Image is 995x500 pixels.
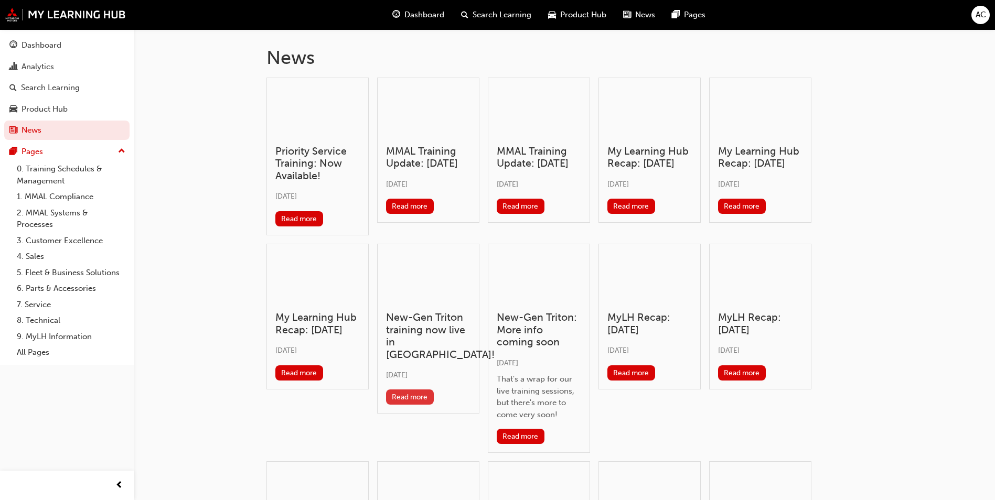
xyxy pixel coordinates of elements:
div: Product Hub [22,103,68,115]
a: Priority Service Training: Now Available![DATE]Read more [266,78,369,235]
a: 0. Training Schedules & Management [13,161,130,189]
a: New-Gen Triton training now live in [GEOGRAPHIC_DATA]![DATE]Read more [377,244,479,414]
a: MyLH Recap: [DATE][DATE]Read more [598,244,701,389]
a: My Learning Hub Recap: [DATE][DATE]Read more [598,78,701,223]
div: Pages [22,146,43,158]
h3: My Learning Hub Recap: [DATE] [275,311,360,336]
span: [DATE] [386,371,408,379]
h3: MyLH Recap: [DATE] [718,311,803,336]
a: car-iconProduct Hub [540,4,615,26]
span: Search Learning [473,9,531,21]
a: News [4,121,130,140]
div: Dashboard [22,39,61,51]
button: AC [971,6,990,24]
h3: MMAL Training Update: [DATE] [497,145,581,170]
a: MMAL Training Update: [DATE][DATE]Read more [377,78,479,223]
a: pages-iconPages [664,4,714,26]
span: chart-icon [9,62,17,72]
a: Search Learning [4,78,130,97]
div: Analytics [22,61,54,73]
button: Read more [275,365,323,381]
span: prev-icon [115,479,123,492]
button: Read more [718,199,766,214]
div: Search Learning [21,82,80,94]
span: Product Hub [560,9,606,21]
h3: Priority Service Training: Now Available! [275,145,360,182]
h3: My Learning Hub Recap: [DATE] [607,145,692,170]
span: car-icon [548,8,556,21]
button: Read more [607,365,655,381]
span: [DATE] [718,180,740,189]
span: AC [976,9,986,21]
a: MMAL Training Update: [DATE][DATE]Read more [488,78,590,223]
span: [DATE] [607,180,629,189]
span: news-icon [9,126,17,135]
a: search-iconSearch Learning [453,4,540,26]
a: Dashboard [4,36,130,55]
a: news-iconNews [615,4,664,26]
a: Product Hub [4,100,130,119]
a: 1. MMAL Compliance [13,189,130,205]
div: That's a wrap for our live training sessions, but there's more to come very soon! [497,373,581,420]
span: [DATE] [386,180,408,189]
span: News [635,9,655,21]
span: [DATE] [275,346,297,355]
a: Analytics [4,57,130,77]
button: Pages [4,142,130,161]
span: [DATE] [718,346,740,355]
h3: MMAL Training Update: [DATE] [386,145,470,170]
span: guage-icon [9,41,17,50]
span: up-icon [118,145,125,158]
span: search-icon [9,83,17,93]
button: Read more [386,389,434,405]
h3: My Learning Hub Recap: [DATE] [718,145,803,170]
span: [DATE] [497,358,518,367]
h3: MyLH Recap: [DATE] [607,311,692,336]
span: [DATE] [497,180,518,189]
a: 2. MMAL Systems & Processes [13,205,130,233]
a: 6. Parts & Accessories [13,280,130,297]
span: pages-icon [9,147,17,157]
h3: New-Gen Triton: More info coming soon [497,311,581,348]
span: pages-icon [672,8,680,21]
a: MyLH Recap: [DATE][DATE]Read more [709,244,811,389]
button: DashboardAnalyticsSearch LearningProduct HubNews [4,34,130,142]
span: Dashboard [404,9,444,21]
span: guage-icon [392,8,400,21]
button: Read more [607,199,655,214]
a: 8. Technical [13,312,130,329]
a: 3. Customer Excellence [13,233,130,249]
button: Read more [718,365,766,381]
a: New-Gen Triton: More info coming soon[DATE]That's a wrap for our live training sessions, but ther... [488,244,590,453]
h3: New-Gen Triton training now live in [GEOGRAPHIC_DATA]! [386,311,470,361]
span: [DATE] [607,346,629,355]
span: car-icon [9,105,17,114]
span: news-icon [623,8,631,21]
button: Read more [275,211,323,226]
a: 7. Service [13,297,130,313]
a: My Learning Hub Recap: [DATE][DATE]Read more [709,78,811,223]
a: guage-iconDashboard [384,4,453,26]
span: search-icon [461,8,468,21]
a: My Learning Hub Recap: [DATE][DATE]Read more [266,244,369,389]
a: 4. Sales [13,248,130,265]
button: Read more [386,199,434,214]
span: [DATE] [275,192,297,201]
button: Read more [497,429,544,444]
button: Read more [497,199,544,214]
img: mmal [5,8,126,21]
a: 9. MyLH Information [13,329,130,345]
a: 5. Fleet & Business Solutions [13,265,130,281]
span: Pages [684,9,705,21]
a: All Pages [13,344,130,361]
h1: News [266,46,862,69]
